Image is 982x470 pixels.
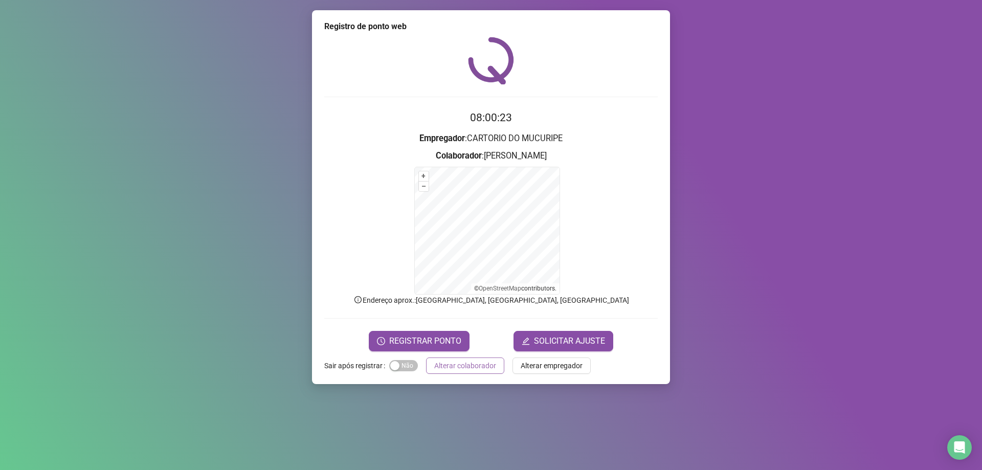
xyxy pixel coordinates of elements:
span: Alterar colaborador [434,360,496,371]
time: 08:00:23 [470,111,512,124]
span: SOLICITAR AJUSTE [534,335,605,347]
span: clock-circle [377,337,385,345]
button: + [419,171,429,181]
button: Alterar colaborador [426,357,504,374]
label: Sair após registrar [324,357,389,374]
a: OpenStreetMap [479,285,521,292]
h3: : CARTORIO DO MUCURIPE [324,132,658,145]
p: Endereço aprox. : [GEOGRAPHIC_DATA], [GEOGRAPHIC_DATA], [GEOGRAPHIC_DATA] [324,295,658,306]
span: info-circle [353,295,363,304]
button: – [419,182,429,191]
button: Alterar empregador [512,357,591,374]
li: © contributors. [474,285,556,292]
strong: Empregador [419,133,465,143]
span: REGISTRAR PONTO [389,335,461,347]
div: Registro de ponto web [324,20,658,33]
span: edit [522,337,530,345]
button: editSOLICITAR AJUSTE [514,331,613,351]
img: QRPoint [468,37,514,84]
strong: Colaborador [436,151,482,161]
h3: : [PERSON_NAME] [324,149,658,163]
button: REGISTRAR PONTO [369,331,470,351]
div: Open Intercom Messenger [947,435,972,460]
span: Alterar empregador [521,360,583,371]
